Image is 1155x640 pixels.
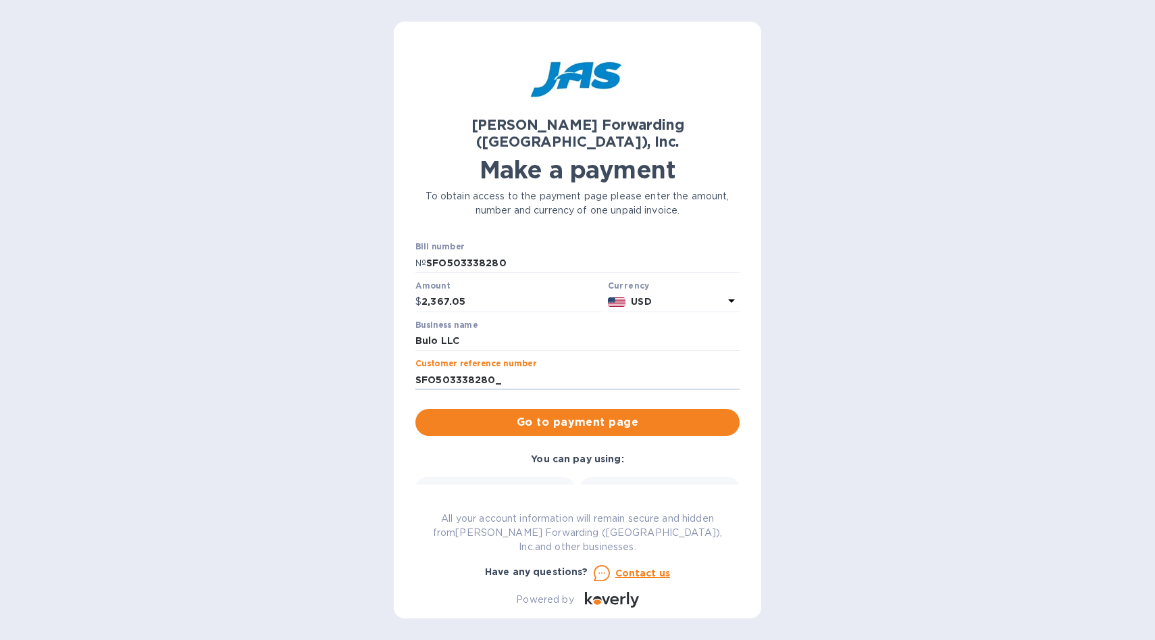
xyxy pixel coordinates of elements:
p: $ [415,295,421,309]
p: To obtain access to the payment page please enter the amount, number and currency of one unpaid i... [415,189,740,218]
p: All your account information will remain secure and hidden from [PERSON_NAME] Forwarding ([GEOGRA... [415,512,740,554]
img: USD [608,297,626,307]
p: Powered by [516,593,573,607]
input: Enter business name [415,331,740,351]
input: 0.00 [421,292,602,312]
button: Go to payment page [415,409,740,436]
h1: Make a payment [415,155,740,184]
label: Business name [415,321,478,329]
b: USD [631,296,651,307]
span: Go to payment page [426,414,729,430]
b: Have any questions? [485,566,588,577]
label: Amount [415,282,450,290]
label: Customer reference number [415,360,536,368]
b: You can pay using: [531,453,623,464]
b: Currency [608,280,650,291]
u: Contact us [615,568,671,579]
label: Bill number [415,243,464,251]
p: № [415,256,426,270]
b: [PERSON_NAME] Forwarding ([GEOGRAPHIC_DATA]), Inc. [471,116,684,150]
input: Enter bill number [426,253,740,273]
input: Enter customer reference number [415,370,740,390]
